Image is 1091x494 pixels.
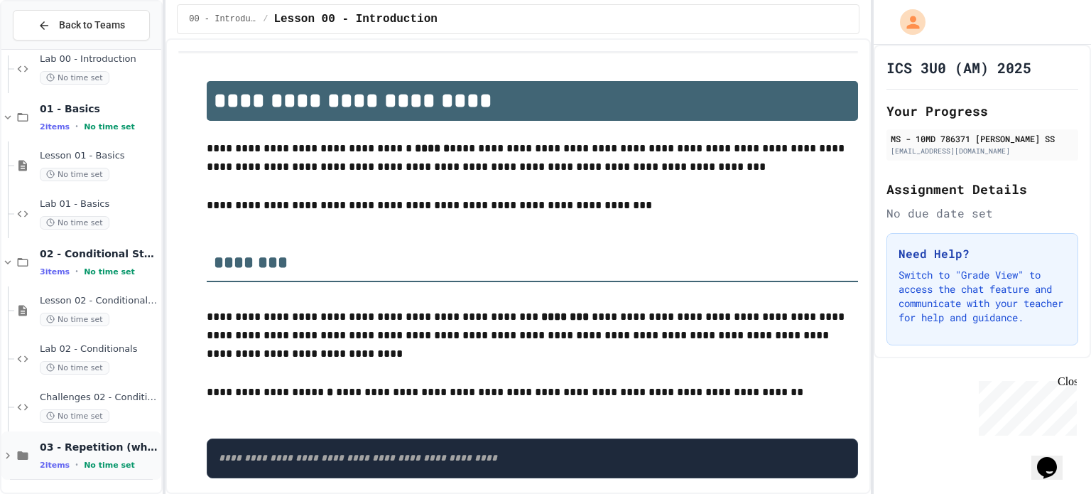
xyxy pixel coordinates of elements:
[886,179,1078,199] h2: Assignment Details
[899,245,1066,262] h3: Need Help?
[886,101,1078,121] h2: Your Progress
[40,168,109,181] span: No time set
[40,122,70,131] span: 2 items
[40,361,109,375] span: No time set
[189,14,257,25] span: 00 - Introduction
[1031,437,1077,480] iframe: chat widget
[40,461,70,470] span: 2 items
[40,313,109,326] span: No time set
[273,11,437,28] span: Lesson 00 - Introduction
[40,150,158,162] span: Lesson 01 - Basics
[40,53,158,65] span: Lab 00 - Introduction
[886,205,1078,222] div: No due date set
[75,459,78,471] span: •
[40,392,158,404] span: Challenges 02 - Conditionals
[13,10,150,41] button: Back to Teams
[40,441,158,453] span: 03 - Repetition (while and for)
[6,6,98,90] div: Chat with us now!Close
[84,267,135,276] span: No time set
[40,247,158,260] span: 02 - Conditional Statements (if)
[891,132,1074,145] div: MS - 10MD 786371 [PERSON_NAME] SS
[84,122,135,131] span: No time set
[886,58,1031,77] h1: ICS 3U0 (AM) 2025
[40,71,109,85] span: No time set
[40,198,158,210] span: Lab 01 - Basics
[59,18,125,33] span: Back to Teams
[973,375,1077,436] iframe: chat widget
[899,268,1066,325] p: Switch to "Grade View" to access the chat feature and communicate with your teacher for help and ...
[40,102,158,115] span: 01 - Basics
[40,216,109,230] span: No time set
[40,409,109,423] span: No time set
[84,461,135,470] span: No time set
[891,146,1074,156] div: [EMAIL_ADDRESS][DOMAIN_NAME]
[40,295,158,307] span: Lesson 02 - Conditional Statements (if)
[885,6,929,38] div: My Account
[75,121,78,132] span: •
[40,267,70,276] span: 3 items
[40,343,158,355] span: Lab 02 - Conditionals
[75,266,78,277] span: •
[263,14,268,25] span: /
